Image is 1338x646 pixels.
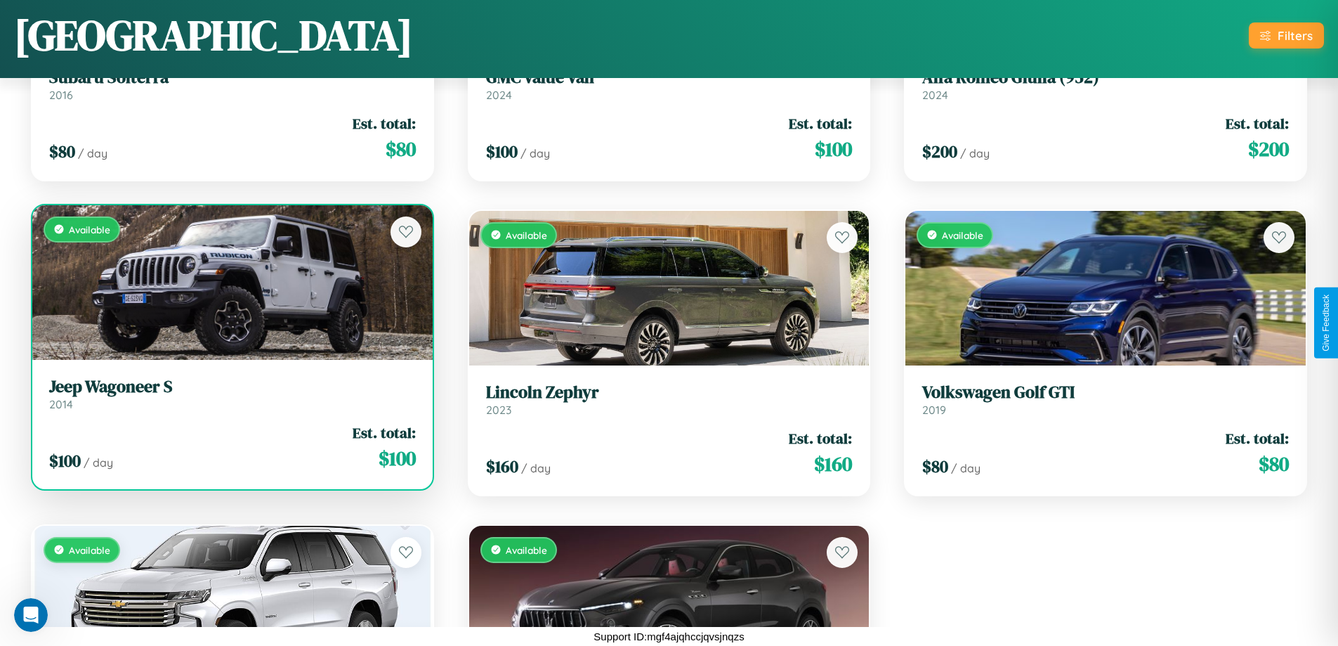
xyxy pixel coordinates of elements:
[69,224,110,235] span: Available
[506,229,547,241] span: Available
[49,140,75,163] span: $ 80
[1226,113,1289,134] span: Est. total:
[1278,28,1313,43] div: Filters
[814,450,852,478] span: $ 160
[353,113,416,134] span: Est. total:
[922,382,1289,403] h3: Volkswagen Golf GTI
[486,455,518,478] span: $ 160
[49,88,73,102] span: 2016
[49,67,416,102] a: Subaru Solterra2016
[789,113,852,134] span: Est. total:
[593,627,744,646] p: Support ID: mgf4ajqhccjqvsjnqzs
[922,140,957,163] span: $ 200
[922,455,948,478] span: $ 80
[486,382,853,417] a: Lincoln Zephyr2023
[922,382,1289,417] a: Volkswagen Golf GTI2019
[520,146,550,160] span: / day
[506,544,547,556] span: Available
[1226,428,1289,448] span: Est. total:
[353,422,416,443] span: Est. total:
[84,456,113,470] span: / day
[486,67,853,88] h3: GMC Value Van
[486,382,853,403] h3: Lincoln Zephyr
[922,88,948,102] span: 2024
[815,135,852,163] span: $ 100
[1321,295,1331,351] div: Give Feedback
[14,6,413,64] h1: [GEOGRAPHIC_DATA]
[922,403,946,417] span: 2019
[960,146,990,160] span: / day
[14,598,48,632] iframe: Intercom live chat
[789,428,852,448] span: Est. total:
[1248,135,1289,163] span: $ 200
[78,146,107,160] span: / day
[386,135,416,163] span: $ 80
[69,544,110,556] span: Available
[486,403,511,417] span: 2023
[49,449,81,472] span: $ 100
[486,88,512,102] span: 2024
[521,461,551,475] span: / day
[49,67,416,88] h3: Subaru Solterra
[922,67,1289,88] h3: Alfa Romeo Giulia (952)
[486,67,853,102] a: GMC Value Van2024
[486,140,518,163] span: $ 100
[942,229,983,241] span: Available
[49,377,416,411] a: Jeep Wagoneer S2014
[49,397,73,411] span: 2014
[922,67,1289,102] a: Alfa Romeo Giulia (952)2024
[379,444,416,472] span: $ 100
[1249,22,1324,49] button: Filters
[1259,450,1289,478] span: $ 80
[49,377,416,397] h3: Jeep Wagoneer S
[951,461,980,475] span: / day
